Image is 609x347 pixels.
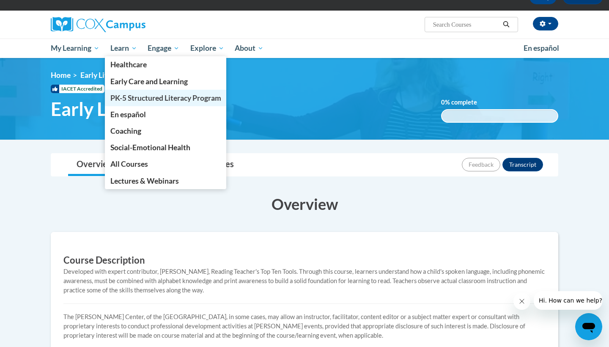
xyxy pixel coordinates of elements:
span: Social-Emotional Health [110,143,190,152]
span: Learn [110,43,137,53]
button: Account Settings [533,17,558,30]
span: En español [524,44,559,52]
iframe: Button to launch messaging window [575,313,602,340]
a: All Courses [105,156,227,172]
div: Main menu [38,39,571,58]
h3: Overview [51,193,558,215]
span: About [235,43,263,53]
label: % complete [441,98,490,107]
span: PK-5 Structured Literacy Program [110,94,221,102]
p: The [PERSON_NAME] Center, of the [GEOGRAPHIC_DATA], in some cases, may allow an instructor, facil... [63,312,546,340]
a: Cox Campus [51,17,211,32]
a: Overview [68,154,123,176]
span: Early Literacy [80,71,125,80]
a: Coaching [105,123,227,139]
span: All Courses [110,160,148,168]
span: IACET Accredited [51,85,104,93]
h3: Course Description [63,254,546,267]
span: Healthcare [110,60,147,69]
a: Explore [185,39,230,58]
a: My Learning [45,39,105,58]
a: Early Care and Learning [105,73,227,90]
span: En español [110,110,146,119]
button: Feedback [462,158,500,171]
a: Learn [105,39,143,58]
iframe: Message from company [534,291,602,310]
a: En español [105,106,227,123]
a: PK-5 Structured Literacy Program [105,90,227,106]
span: Explore [190,43,224,53]
a: Lectures & Webinars [105,173,227,189]
a: Social-Emotional Health [105,139,227,156]
a: About [230,39,269,58]
input: Search Courses [432,19,500,30]
button: Search [500,19,513,30]
span: Engage [148,43,179,53]
a: Engage [142,39,185,58]
a: Home [51,71,71,80]
a: Healthcare [105,56,227,73]
span: Coaching [110,127,141,135]
button: Transcript [502,158,543,171]
img: Cox Campus [51,17,145,32]
a: En español [518,39,565,57]
iframe: Close message [513,293,530,310]
span: My Learning [51,43,99,53]
span: Early Literacy [51,98,165,120]
span: Early Care and Learning [110,77,188,86]
span: 0 [441,99,445,106]
span: Lectures & Webinars [110,176,179,185]
div: Developed with expert contributor, [PERSON_NAME], Reading Teacher's Top Ten Tools. Through this c... [63,267,546,295]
